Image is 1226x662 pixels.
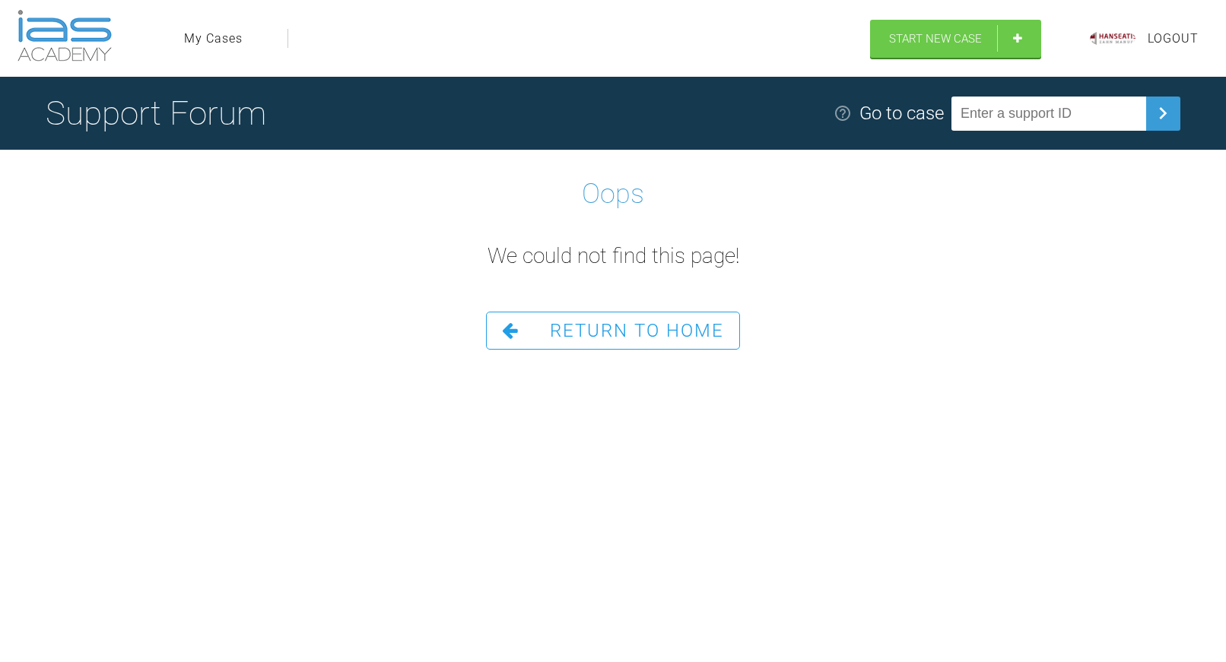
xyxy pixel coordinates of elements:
[1090,30,1135,48] img: profile.png
[1151,101,1175,125] img: chevronRight.28bd32b0.svg
[486,312,740,350] a: Return To Home
[46,87,266,140] h1: Support Forum
[184,29,243,49] a: My Cases
[550,320,724,341] span: Return To Home
[582,173,644,217] h1: Oops
[889,32,982,46] span: Start New Case
[870,20,1041,58] a: Start New Case
[859,99,944,128] div: Go to case
[834,104,852,122] img: help.e70b9f3d.svg
[488,239,739,274] h2: We could not find this page!
[951,97,1146,131] input: Enter a support ID
[1148,29,1199,49] a: Logout
[17,10,112,62] img: logo-light.3e3ef733.png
